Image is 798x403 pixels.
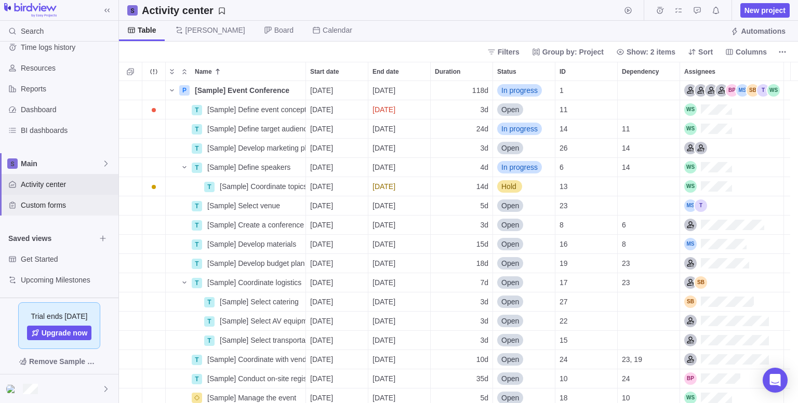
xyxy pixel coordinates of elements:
[480,143,488,153] span: 3d
[493,273,555,292] div: Status
[493,81,555,100] div: In progress
[493,235,555,254] div: Status
[480,162,488,172] span: 4d
[166,139,306,158] div: Name
[680,350,784,369] div: Assignees
[493,158,555,177] div: Status
[680,158,784,177] div: Assignees
[555,81,618,100] div: ID
[207,143,305,153] span: [Sample] Develop marketing plan
[192,374,202,384] div: T
[684,45,717,59] span: Sort
[178,64,191,79] span: Collapse
[472,85,488,96] span: 118d
[618,350,680,369] div: Dependency
[142,81,166,100] div: Trouble indication
[622,124,630,134] span: 11
[493,139,555,158] div: Status
[612,45,680,59] span: Show: 2 items
[493,216,555,235] div: Status
[195,85,289,96] span: [Sample] Event Conference
[498,47,520,57] span: Filters
[501,124,538,134] span: In progress
[306,235,368,254] div: Start date
[528,45,608,59] span: Group by: Project
[431,139,493,158] div: Duration
[721,45,771,59] span: Columns
[555,139,617,157] div: 26
[555,100,617,119] div: 11
[306,350,368,369] div: Start date
[142,312,166,331] div: Trouble indication
[195,66,212,77] span: Name
[166,350,306,369] div: Name
[726,84,738,97] div: Brad Purdue
[627,47,675,57] span: Show: 2 items
[192,163,202,173] div: T
[493,254,555,273] div: Status
[618,139,680,158] div: Dependency
[142,292,166,312] div: Trouble indication
[368,369,431,388] div: End date
[142,177,166,196] div: Trouble indication
[21,200,114,210] span: Custom forms
[373,104,395,115] span: [DATE]
[555,81,617,100] div: 1
[166,119,306,139] div: Name
[368,312,431,331] div: End date
[555,292,618,312] div: ID
[142,100,166,119] div: Trouble indication
[203,139,305,157] div: [Sample] Develop marketing plan
[480,104,488,115] span: 3d
[166,254,306,273] div: Name
[431,158,493,177] div: Duration
[166,369,306,388] div: Name
[715,84,728,97] div: Social Media Coordinator
[653,8,667,16] a: Time logs
[192,355,202,365] div: T
[431,331,493,350] div: Duration
[310,66,339,77] span: Start date
[775,45,790,59] span: More actions
[431,62,493,80] div: Duration
[767,84,780,97] div: Will Salah
[142,350,166,369] div: Trouble indication
[179,85,190,96] div: P
[684,161,697,173] div: Will Salah
[142,235,166,254] div: Trouble indication
[306,369,368,388] div: Start date
[493,62,555,80] div: Status
[555,119,617,138] div: 14
[166,158,306,177] div: Name
[671,8,686,16] a: My assignments
[207,162,290,172] span: [Sample] Define speakers
[142,119,166,139] div: Trouble indication
[431,292,493,312] div: Duration
[483,45,524,59] span: Filters
[368,216,431,235] div: End date
[306,158,368,177] div: Start date
[705,84,717,97] div: Marketing Manager
[368,331,431,350] div: End date
[560,104,568,115] span: 11
[142,3,214,18] h2: Activity center
[310,104,333,115] span: [DATE]
[560,124,568,134] span: 14
[695,84,707,97] div: Logistics Coordinator
[142,369,166,388] div: Trouble indication
[736,47,767,57] span: Columns
[555,369,618,388] div: ID
[493,292,555,312] div: Status
[21,158,102,169] span: Main
[142,254,166,273] div: Trouble indication
[618,196,680,216] div: Dependency
[431,273,493,292] div: Duration
[192,278,202,288] div: T
[555,119,618,139] div: ID
[373,124,395,134] span: [DATE]
[493,158,555,177] div: In progress
[493,196,555,216] div: Status
[622,143,630,153] span: 14
[555,216,618,235] div: ID
[203,100,305,119] div: [Sample] Define event concept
